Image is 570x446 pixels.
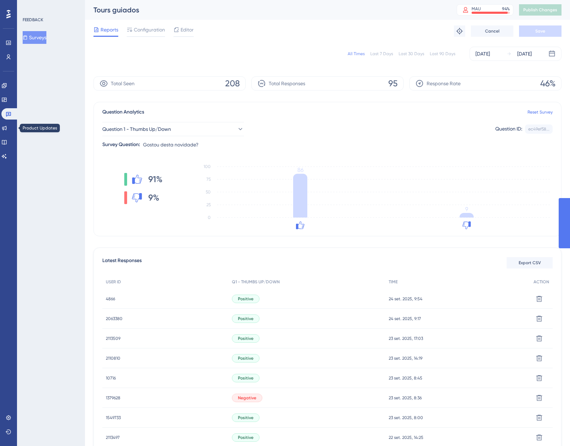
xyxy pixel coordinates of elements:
[389,415,423,421] span: 23 set. 2025, 8:00
[111,79,135,88] span: Total Seen
[106,395,120,401] span: 1379628
[102,122,244,136] button: Question 1 - Thumbs Up/Down
[106,296,115,302] span: 4866
[471,25,513,37] button: Cancel
[507,257,553,268] button: Export CSV
[430,51,455,57] div: Last 90 Days
[208,215,211,220] tspan: 0
[148,192,159,203] span: 9%
[388,78,398,89] span: 95
[225,78,240,89] span: 208
[389,395,422,401] span: 23 set. 2025, 8:36
[465,206,468,213] tspan: 9
[106,435,120,440] span: 2113497
[535,28,545,34] span: Save
[106,355,120,361] span: 2110810
[238,435,253,440] span: Positive
[106,336,120,341] span: 2113509
[485,28,500,34] span: Cancel
[389,375,422,381] span: 23 set. 2025, 8:45
[370,51,393,57] div: Last 7 Days
[204,164,211,169] tspan: 100
[519,25,562,37] button: Save
[238,296,253,302] span: Positive
[143,140,199,149] span: Gostou desta novidade?
[101,25,118,34] span: Reports
[106,375,116,381] span: 10716
[106,279,121,285] span: USER ID
[238,316,253,322] span: Positive
[102,125,171,133] span: Question 1 - Thumbs Up/Down
[238,336,253,341] span: Positive
[389,435,423,440] span: 22 set. 2025, 14:25
[206,190,211,195] tspan: 50
[523,7,557,13] span: Publish Changes
[106,415,121,421] span: 1549733
[181,25,194,34] span: Editor
[23,17,43,23] div: FEEDBACK
[148,174,163,185] span: 91%
[238,415,253,421] span: Positive
[134,25,165,34] span: Configuration
[269,79,305,88] span: Total Responses
[206,177,211,182] tspan: 75
[502,6,510,12] div: 94 %
[399,51,424,57] div: Last 30 Days
[102,256,142,269] span: Latest Responses
[232,279,280,285] span: Q1 - THUMBS UP/DOWN
[102,108,144,116] span: Question Analytics
[238,375,253,381] span: Positive
[540,78,555,89] span: 46%
[348,51,365,57] div: All Times
[389,355,422,361] span: 23 set. 2025, 14:19
[206,202,211,207] tspan: 25
[528,109,553,115] a: Reset Survey
[102,140,140,149] div: Survey Question:
[297,167,303,173] tspan: 86
[238,395,256,401] span: Negative
[389,279,398,285] span: TIME
[540,418,562,439] iframe: UserGuiding AI Assistant Launcher
[93,5,439,15] div: Tours guiados
[389,296,422,302] span: 24 set. 2025, 9:54
[472,6,481,12] div: MAU
[389,316,421,322] span: 24 set. 2025, 9:17
[238,355,253,361] span: Positive
[475,50,490,58] div: [DATE]
[534,279,549,285] span: ACTION
[427,79,461,88] span: Response Rate
[106,316,122,322] span: 2063380
[517,50,532,58] div: [DATE]
[519,260,541,266] span: Export CSV
[389,336,423,341] span: 23 set. 2025, 17:03
[519,4,562,16] button: Publish Changes
[23,31,46,44] button: Surveys
[495,124,522,134] div: Question ID:
[528,126,549,132] div: ec49ef58...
